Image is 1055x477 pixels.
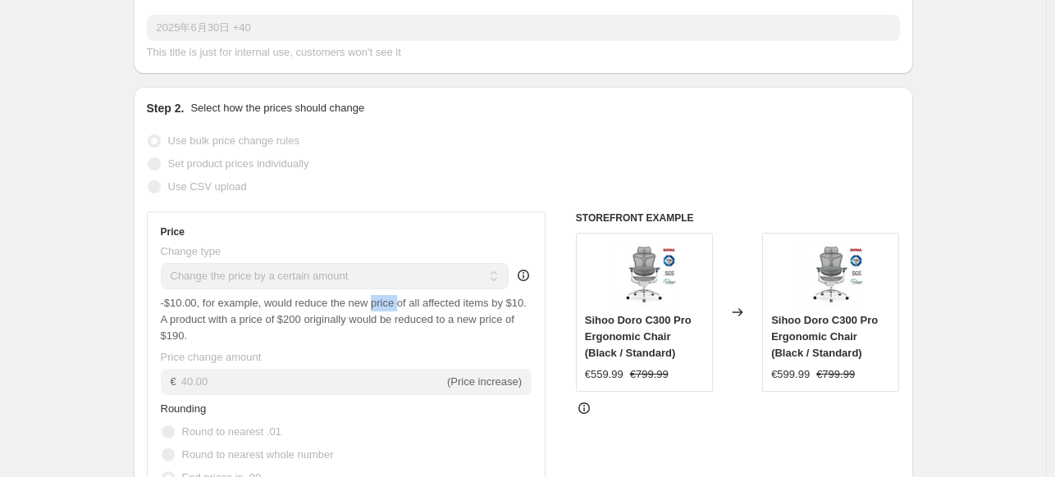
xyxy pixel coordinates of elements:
h3: Price [161,225,185,238]
span: €799.99 [816,368,855,380]
input: -10.00 [181,369,444,395]
img: C300Pro_3f33b4e6-c443-46fd-9700-c3b7ce3cb0d3_80x.webp [611,242,677,307]
span: Use bulk price change rules [168,134,299,147]
span: € [171,375,176,388]
span: (Price increase) [447,375,522,388]
span: Round to nearest whole number [182,448,334,461]
input: 30% off holiday sale [147,15,900,41]
span: Use CSV upload [168,180,247,193]
span: Price change amount [161,351,262,363]
h6: STOREFRONT EXAMPLE [576,211,900,225]
div: help [515,267,532,284]
span: €799.99 [630,368,669,380]
span: Sihoo Doro C300 Pro Ergonomic Chair (Black / Standard) [585,314,692,359]
span: Round to nearest .01 [182,425,281,438]
span: Set product prices individually [168,157,309,170]
span: €599.99 [771,368,810,380]
img: C300Pro_3f33b4e6-c443-46fd-9700-c3b7ce3cb0d3_80x.webp [798,242,864,307]
span: -$10.00, for example, would reduce the new price of all affected items by $10. A product with a p... [161,297,527,342]
p: Select how the prices should change [190,100,364,116]
span: Sihoo Doro C300 Pro Ergonomic Chair (Black / Standard) [771,314,878,359]
span: Change type [161,245,222,257]
h2: Step 2. [147,100,185,116]
span: €559.99 [585,368,623,380]
span: This title is just for internal use, customers won't see it [147,46,401,58]
span: Rounding [161,402,207,415]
